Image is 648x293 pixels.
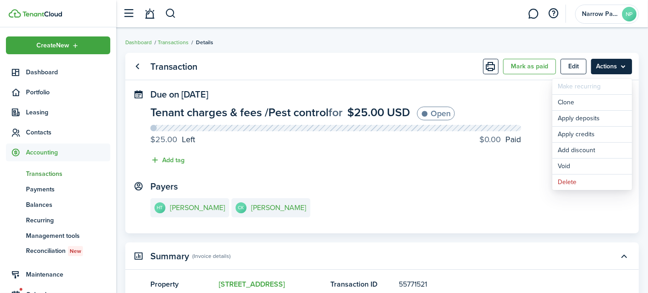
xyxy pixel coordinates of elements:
[591,59,632,74] menu-btn: Actions
[26,246,110,256] span: Reconciliation
[150,155,185,165] button: Add tag
[552,127,632,142] button: Apply credits
[552,111,632,126] button: Apply deposits
[170,204,225,212] e-details-info-title: [PERSON_NAME]
[192,252,231,260] panel-main-subtitle: (Invoice details)
[622,7,637,21] avatar-text: NP
[231,198,310,217] a: CK[PERSON_NAME]
[125,38,152,46] a: Dashboard
[150,279,214,290] panel-main-title: Property
[6,243,110,259] a: ReconciliationNew
[150,87,208,101] span: Due on [DATE]
[525,2,542,26] a: Messaging
[196,38,213,46] span: Details
[165,6,176,21] button: Search
[26,200,110,210] span: Balances
[219,279,285,289] a: [STREET_ADDRESS]
[26,216,110,225] span: Recurring
[26,67,110,77] span: Dashboard
[6,181,110,197] a: Payments
[417,107,455,120] status: Open
[130,59,145,74] a: Go back
[150,181,178,192] panel-main-title: Payers
[26,108,110,117] span: Leasing
[503,59,556,74] button: Mark as paid
[591,59,632,74] button: Open menu
[150,62,197,72] panel-main-title: Transaction
[6,63,110,81] a: Dashboard
[347,104,410,121] span: $25.00 USD
[158,38,189,46] a: Transactions
[70,247,81,255] span: New
[552,95,632,110] a: Clone
[6,212,110,228] a: Recurring
[141,2,159,26] a: Notifications
[6,166,110,181] a: Transactions
[26,185,110,194] span: Payments
[26,169,110,179] span: Transactions
[552,175,632,190] button: Delete
[154,202,165,213] avatar-text: HT
[6,197,110,212] a: Balances
[26,231,110,241] span: Management tools
[26,270,110,279] span: Maintenance
[26,128,110,137] span: Contacts
[480,134,501,146] progress-caption-label-value: $0.00
[546,6,561,21] button: Open resource center
[483,59,499,74] button: Print
[236,202,247,213] avatar-text: CK
[6,36,110,54] button: Open menu
[26,148,110,157] span: Accounting
[617,248,632,264] button: Toggle accordion
[22,11,62,17] img: TenantCloud
[330,279,394,290] panel-main-title: Transaction ID
[150,134,177,146] progress-caption-label-value: $25.00
[9,9,21,18] img: TenantCloud
[150,134,195,146] progress-caption-label: Left
[150,104,329,121] span: Tenant charges & fees / Pest control
[37,42,70,49] span: Create New
[329,104,343,121] span: for
[552,159,632,174] button: Void
[150,198,229,217] a: HT[PERSON_NAME]
[399,279,586,290] panel-main-description: 55771521
[120,5,138,22] button: Open sidebar
[480,134,521,146] progress-caption-label: Paid
[561,59,586,74] button: Edit
[582,11,618,17] span: Narrow Path Real Estate Solutions
[552,143,632,158] button: Add discount
[6,228,110,243] a: Management tools
[251,204,306,212] e-details-info-title: [PERSON_NAME]
[26,87,110,97] span: Portfolio
[150,251,189,262] panel-main-title: Summary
